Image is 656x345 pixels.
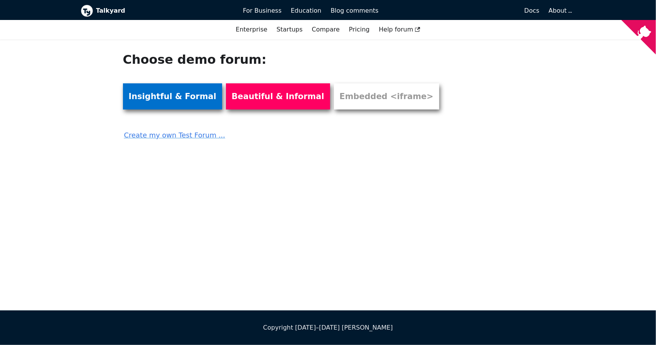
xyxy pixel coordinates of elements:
[272,23,307,36] a: Startups
[291,7,322,14] span: Education
[330,7,379,14] span: Blog comments
[312,26,340,33] a: Compare
[123,124,449,141] a: Create my own Test Forum ...
[81,5,233,17] a: Talkyard logoTalkyard
[231,23,272,36] a: Enterprise
[96,6,233,16] b: Talkyard
[524,7,539,14] span: Docs
[238,4,286,17] a: For Business
[344,23,374,36] a: Pricing
[374,23,425,36] a: Help forum
[286,4,326,17] a: Education
[379,26,420,33] span: Help forum
[549,7,571,14] a: About
[123,83,222,109] a: Insightful & Formal
[123,52,449,67] h1: Choose demo forum:
[326,4,383,17] a: Blog comments
[81,5,93,17] img: Talkyard logo
[383,4,544,17] a: Docs
[334,83,439,109] a: Embedded <iframe>
[81,323,576,333] div: Copyright [DATE]–[DATE] [PERSON_NAME]
[243,7,282,14] span: For Business
[226,83,330,109] a: Beautiful & Informal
